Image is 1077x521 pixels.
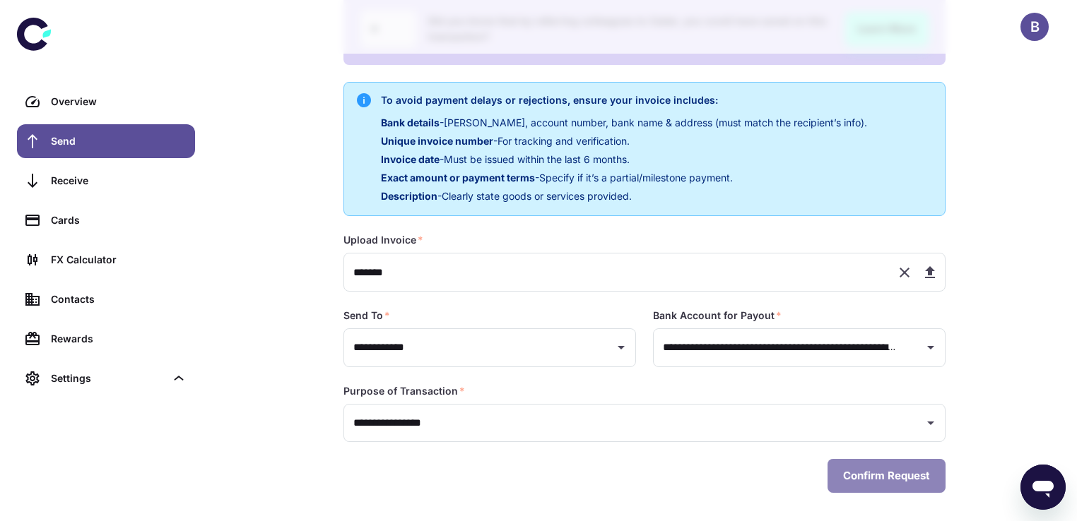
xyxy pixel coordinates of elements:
p: - Specify if it’s a partial/milestone payment. [381,170,867,186]
button: Confirm Request [828,459,946,493]
a: FX Calculator [17,243,195,277]
button: Open [611,337,631,357]
a: Overview [17,85,195,119]
div: FX Calculator [51,252,187,268]
a: Receive [17,164,195,198]
button: B [1020,13,1049,41]
div: Settings [51,371,165,386]
span: Description [381,190,437,202]
span: Unique invoice number [381,135,493,147]
p: - For tracking and verification. [381,133,867,149]
a: Contacts [17,282,195,316]
div: Overview [51,94,187,109]
a: Send [17,124,195,158]
label: Bank Account for Payout [653,309,782,323]
p: - Must be issued within the last 6 months. [381,152,867,167]
a: Rewards [17,322,195,356]
div: Contacts [51,292,187,307]
a: Cards [17,203,195,237]
div: Settings [17,361,195,395]
label: Upload Invoice [343,233,423,247]
div: Receive [51,173,187,188]
div: Cards [51,212,187,228]
span: Exact amount or payment terms [381,172,535,184]
p: - Clearly state goods or services provided. [381,188,867,204]
label: Purpose of Transaction [343,384,465,398]
div: Send [51,133,187,149]
h6: To avoid payment delays or rejections, ensure your invoice includes: [381,92,867,108]
iframe: Button to launch messaging window [1020,465,1066,510]
label: Send To [343,309,390,323]
button: Open [921,413,941,433]
span: Invoice date [381,153,440,165]
div: Rewards [51,331,187,347]
span: Bank details [381,116,440,128]
button: Open [921,337,941,357]
p: - [PERSON_NAME], account number, bank name & address (must match the recipient’s info). [381,115,867,131]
